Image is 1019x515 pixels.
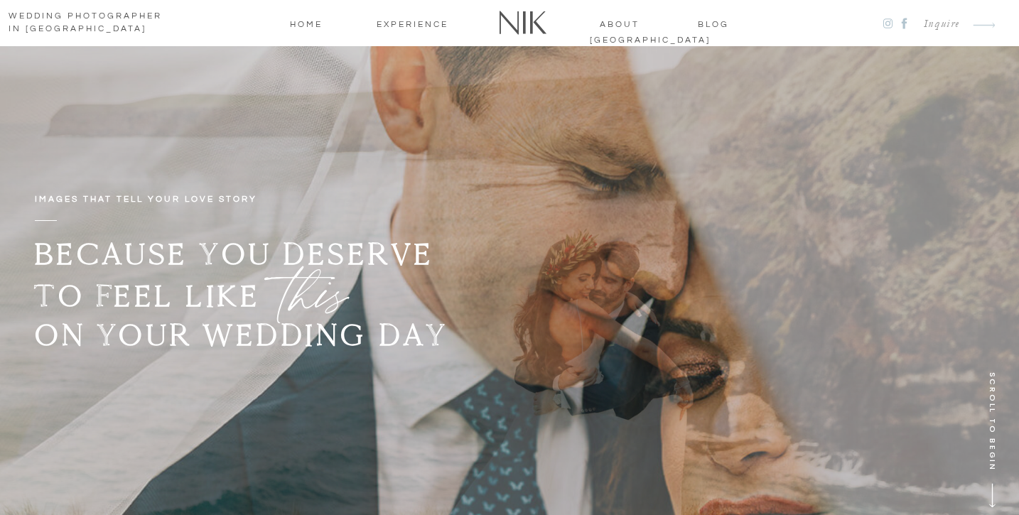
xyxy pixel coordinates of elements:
b: ON YOUR WEDDING DAY [34,316,448,354]
h2: this [284,249,383,320]
a: Nik [490,5,555,41]
a: blog [684,17,742,30]
h2: SCROLL TO BEGIN [982,372,999,492]
a: about [GEOGRAPHIC_DATA] [590,17,649,30]
a: Experience [370,17,455,30]
a: home [278,17,335,30]
b: BECAUSE YOU DESERVE TO FEEL LIKE [34,235,434,315]
a: Inquire [912,15,960,34]
h1: wedding photographer in [GEOGRAPHIC_DATA] [9,10,176,37]
b: IMAGES THAT TELL YOUR LOVE STORY [35,195,257,204]
a: wedding photographerin [GEOGRAPHIC_DATA] [9,10,176,37]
